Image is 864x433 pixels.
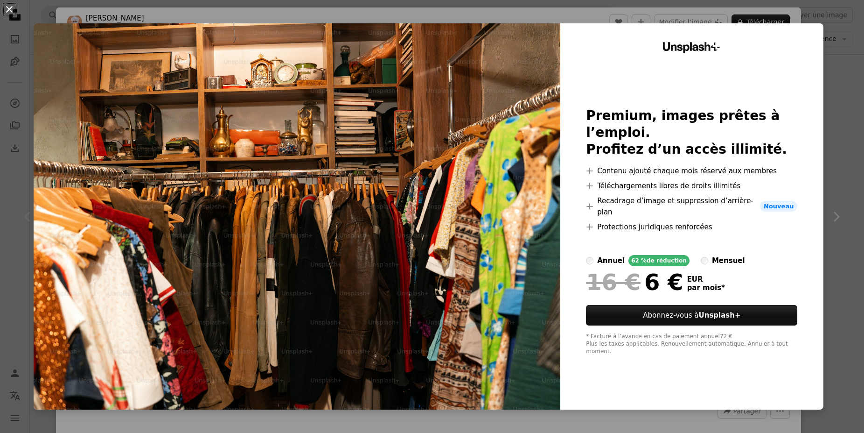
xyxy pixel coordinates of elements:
[586,165,797,177] li: Contenu ajouté chaque mois réservé aux membres
[760,201,797,212] span: Nouveau
[586,257,593,264] input: annuel62 %de réduction
[586,270,641,294] span: 16 €
[712,255,745,266] div: mensuel
[628,255,690,266] div: 62 % de réduction
[687,275,725,284] span: EUR
[597,255,625,266] div: annuel
[586,180,797,192] li: Téléchargements libres de droits illimités
[586,333,797,355] div: * Facturé à l’avance en cas de paiement annuel 72 € Plus les taxes applicables. Renouvellement au...
[701,257,708,264] input: mensuel
[586,195,797,218] li: Recadrage d’image et suppression d’arrière-plan
[586,270,683,294] div: 6 €
[586,107,797,158] h2: Premium, images prêtes à l’emploi. Profitez d’un accès illimité.
[586,305,797,326] button: Abonnez-vous àUnsplash+
[699,311,741,319] strong: Unsplash+
[586,221,797,233] li: Protections juridiques renforcées
[687,284,725,292] span: par mois *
